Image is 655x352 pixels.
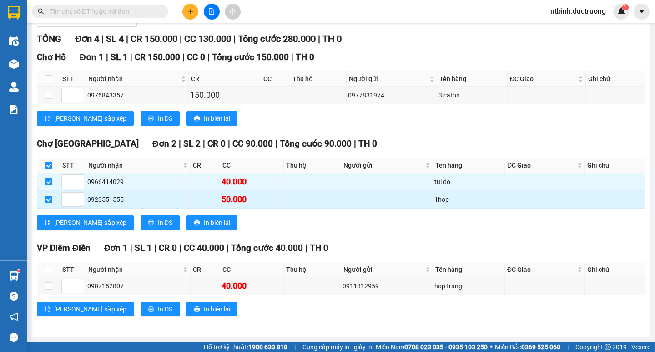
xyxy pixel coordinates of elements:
[238,33,316,44] span: Tổng cước 280.000
[291,52,293,62] span: |
[207,138,226,149] span: CR 0
[10,292,18,301] span: question-circle
[186,111,237,126] button: printerIn biên lai
[248,343,287,351] strong: 1900 633 818
[135,52,180,62] span: CR 150.000
[17,270,20,272] sup: 1
[28,61,71,69] span: -
[322,33,342,44] span: TH 0
[60,158,86,173] th: STT
[296,52,314,62] span: TH 0
[37,243,91,253] span: VP Diêm Điền
[507,160,575,170] span: ĐC Giao
[158,304,172,314] span: In DS
[376,342,488,352] span: Miền Nam
[191,158,220,173] th: CR
[148,115,154,122] span: printer
[154,243,156,253] span: |
[37,33,61,44] span: TỔNG
[204,342,287,352] span: Hỗ trợ kỹ thuật:
[10,333,18,342] span: message
[37,215,134,230] button: sort-ascending[PERSON_NAME] sắp xếp
[37,111,134,126] button: sort-ascending[PERSON_NAME] sắp xếp
[101,33,104,44] span: |
[638,7,646,15] span: caret-down
[284,158,341,173] th: Thu hộ
[343,265,424,275] span: Người gửi
[184,243,224,253] span: CC 40.000
[183,138,201,149] span: SL 2
[148,306,154,313] span: printer
[207,52,210,62] span: |
[233,33,236,44] span: |
[88,265,181,275] span: Người nhận
[318,33,320,44] span: |
[87,90,187,100] div: 0976843357
[212,52,289,62] span: Tổng cước 150.000
[194,115,200,122] span: printer
[510,74,577,84] span: ĐC Giao
[26,23,29,31] span: -
[294,342,296,352] span: |
[261,71,290,87] th: CC
[585,262,645,277] th: Ghi chú
[280,138,352,149] span: Tổng cước 90.000
[310,243,328,253] span: TH 0
[184,33,231,44] span: CC 130.000
[9,105,19,114] img: solution-icon
[44,115,50,122] span: sort-ascending
[179,243,181,253] span: |
[9,36,19,46] img: warehouse-icon
[204,113,230,123] span: In biên lai
[490,345,493,349] span: ⚪️
[80,52,104,62] span: Đơn 1
[44,306,50,313] span: sort-ascending
[348,90,435,100] div: 0977831974
[227,243,229,253] span: |
[624,4,627,10] span: 1
[10,312,18,321] span: notification
[187,52,205,62] span: CC 0
[343,160,424,170] span: Người gửi
[567,342,569,352] span: |
[222,175,282,188] div: 40.000
[302,342,373,352] span: Cung cấp máy in - giấy in:
[20,5,117,12] strong: CÔNG TY VẬN TẢI ĐỨC TRƯỞNG
[182,52,185,62] span: |
[159,243,177,253] span: CR 0
[148,219,154,227] span: printer
[88,160,181,170] span: Người nhận
[343,281,432,291] div: 0911812959
[228,138,230,149] span: |
[290,71,347,87] th: Thu hộ
[433,262,505,277] th: Tên hàng
[208,8,215,15] span: file-add
[182,4,198,20] button: plus
[60,262,86,277] th: STT
[434,281,503,291] div: hop trang
[152,138,176,149] span: Đơn 2
[231,243,303,253] span: Tổng cước 40.000
[44,219,50,227] span: sort-ascending
[135,243,152,253] span: SL 1
[437,71,508,87] th: Tên hàng
[158,113,172,123] span: In DS
[88,74,179,84] span: Người nhận
[54,113,126,123] span: [PERSON_NAME] sắp xếp
[30,61,71,69] span: 0923551555
[232,138,273,149] span: CC 90.000
[204,4,220,20] button: file-add
[190,89,259,102] div: 150.000
[26,33,111,57] span: VP [PERSON_NAME] -
[180,33,182,44] span: |
[87,194,189,204] div: 0923551555
[404,343,488,351] strong: 0708 023 035 - 0935 103 250
[26,33,111,57] span: 14 [PERSON_NAME], [PERSON_NAME]
[50,6,157,16] input: Tìm tên, số ĐT hoặc mã đơn
[37,138,139,149] span: Chợ [GEOGRAPHIC_DATA]
[104,243,128,253] span: Đơn 1
[434,194,503,204] div: 1hop
[284,262,341,277] th: Thu hộ
[495,342,560,352] span: Miền Bắc
[53,13,84,20] strong: HOTLINE :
